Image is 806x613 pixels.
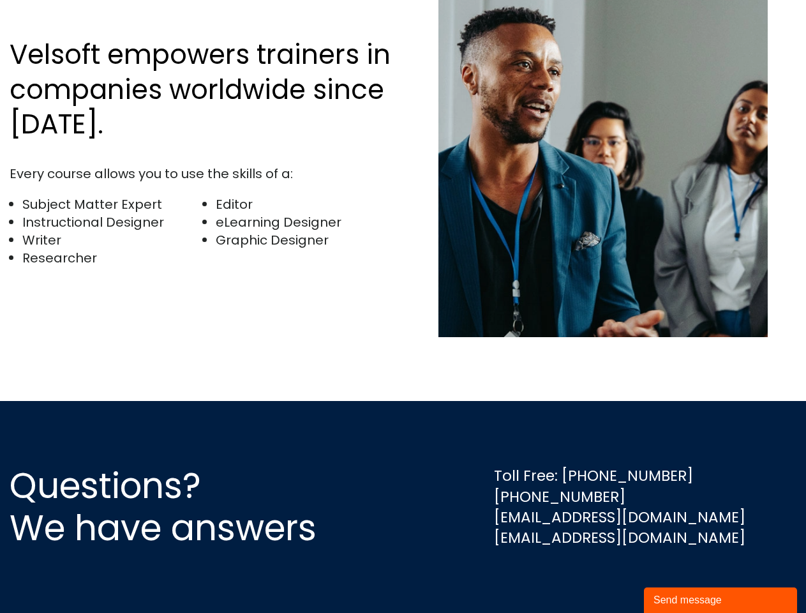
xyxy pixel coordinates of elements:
[22,231,203,249] li: Writer
[22,249,203,267] li: Researcher
[216,195,396,213] li: Editor
[10,165,397,183] div: Every course allows you to use the skills of a:
[216,231,396,249] li: Graphic Designer
[10,38,397,142] h2: Velsoft empowers trainers in companies worldwide since [DATE].
[10,465,362,549] h2: Questions? We have answers
[216,213,396,231] li: eLearning Designer
[22,195,203,213] li: Subject Matter Expert
[22,213,203,231] li: Instructional Designer
[494,465,745,548] div: Toll Free: [PHONE_NUMBER] [PHONE_NUMBER] [EMAIL_ADDRESS][DOMAIN_NAME] [EMAIL_ADDRESS][DOMAIN_NAME]
[644,585,800,613] iframe: chat widget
